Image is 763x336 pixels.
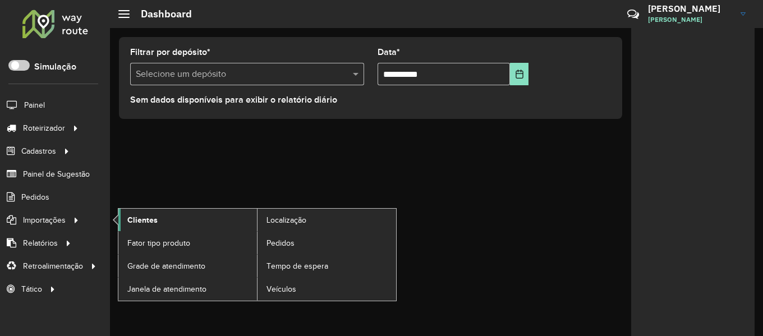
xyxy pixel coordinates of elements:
span: Tático [21,283,42,295]
span: [PERSON_NAME] [648,15,732,25]
button: Choose Date [510,63,528,85]
span: Grade de atendimento [127,260,205,272]
span: Importações [23,214,66,226]
h3: [PERSON_NAME] [648,3,732,14]
a: Contato Rápido [621,2,645,26]
a: Pedidos [258,232,396,254]
a: Localização [258,209,396,231]
a: Tempo de espera [258,255,396,277]
span: Pedidos [266,237,295,249]
label: Filtrar por depósito [130,45,210,59]
span: Roteirizador [23,122,65,134]
a: Fator tipo produto [118,232,257,254]
span: Tempo de espera [266,260,328,272]
h2: Dashboard [130,8,192,20]
span: Localização [266,214,306,226]
a: Janela de atendimento [118,278,257,300]
span: Painel [24,99,45,111]
span: Retroalimentação [23,260,83,272]
span: Painel de Sugestão [23,168,90,180]
a: Grade de atendimento [118,255,257,277]
span: Janela de atendimento [127,283,206,295]
span: Clientes [127,214,158,226]
span: Relatórios [23,237,58,249]
label: Simulação [34,60,76,73]
span: Veículos [266,283,296,295]
a: Veículos [258,278,396,300]
span: Fator tipo produto [127,237,190,249]
span: Pedidos [21,191,49,203]
span: Cadastros [21,145,56,157]
label: Sem dados disponíveis para exibir o relatório diário [130,93,337,107]
a: Clientes [118,209,257,231]
label: Data [378,45,400,59]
